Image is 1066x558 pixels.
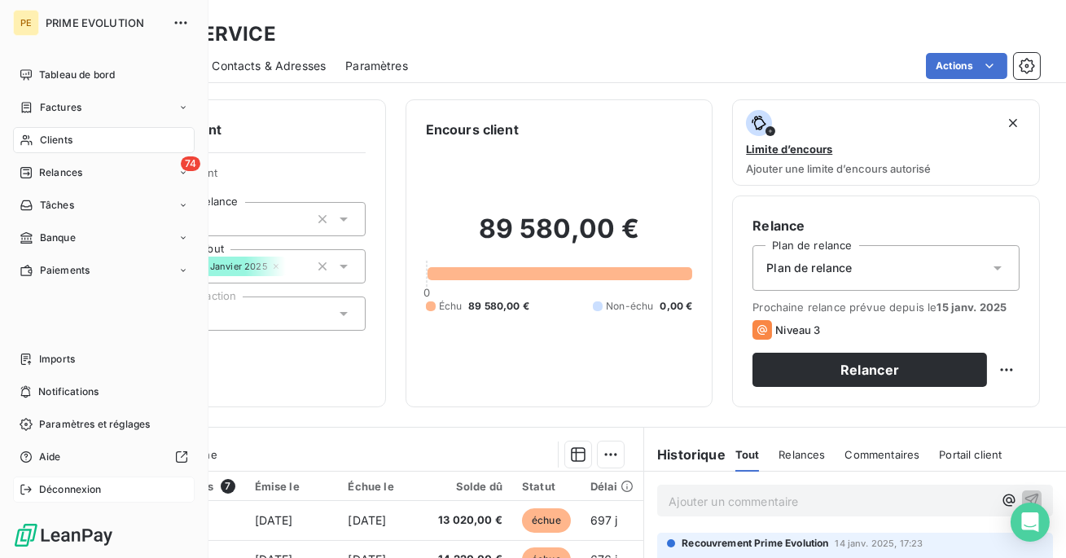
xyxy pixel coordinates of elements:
[181,156,200,171] span: 74
[255,480,329,493] div: Émise le
[39,165,82,180] span: Relances
[46,16,163,29] span: PRIME EVOLUTION
[682,536,828,551] span: Recouvrement Prime Evolution
[40,231,76,245] span: Banque
[835,538,923,548] span: 14 janv. 2025, 17:23
[13,346,195,372] a: Imports
[439,299,463,314] span: Échu
[426,120,519,139] h6: Encours client
[926,53,1007,79] button: Actions
[13,192,195,218] a: Tâches
[13,10,39,36] div: PE
[39,68,115,82] span: Tableau de bord
[735,448,760,461] span: Tout
[746,162,931,175] span: Ajouter une limite d’encours autorisé
[99,120,366,139] h6: Informations client
[423,286,430,299] span: 0
[38,384,99,399] span: Notifications
[752,216,1020,235] h6: Relance
[39,450,61,464] span: Aide
[221,479,235,494] span: 7
[590,513,618,527] span: 697 j
[13,257,195,283] a: Paiements
[522,508,571,533] span: échue
[779,448,825,461] span: Relances
[349,513,387,527] span: [DATE]
[426,213,693,261] h2: 89 580,00 €
[436,480,502,493] div: Solde dû
[13,411,195,437] a: Paramètres et réglages
[606,299,653,314] span: Non-échu
[775,323,820,336] span: Niveau 3
[13,225,195,251] a: Banque
[13,160,195,186] a: 74Relances
[644,445,726,464] h6: Historique
[13,444,195,470] a: Aide
[40,198,74,213] span: Tâches
[13,127,195,153] a: Clients
[39,417,150,432] span: Paramètres et réglages
[746,143,832,156] span: Limite d’encours
[143,20,276,49] h3: ACE SERVICE
[210,261,268,271] span: Janvier 2025
[1011,503,1050,542] div: Open Intercom Messenger
[345,58,408,74] span: Paramètres
[40,133,72,147] span: Clients
[937,301,1007,314] span: 15 janv. 2025
[522,480,571,493] div: Statut
[660,299,692,314] span: 0,00 €
[39,352,75,367] span: Imports
[752,301,1020,314] span: Prochaine relance prévue depuis le
[40,100,81,115] span: Factures
[939,448,1002,461] span: Portail client
[40,263,90,278] span: Paiements
[131,166,366,189] span: Propriétés Client
[468,299,529,314] span: 89 580,00 €
[212,58,326,74] span: Contacts & Adresses
[845,448,920,461] span: Commentaires
[436,512,502,529] span: 13 020,00 €
[349,480,417,493] div: Échue le
[590,480,634,493] div: Délai
[13,94,195,121] a: Factures
[13,62,195,88] a: Tableau de bord
[732,99,1040,186] button: Limite d’encoursAjouter une limite d’encours autorisé
[766,260,852,276] span: Plan de relance
[752,353,987,387] button: Relancer
[13,522,114,548] img: Logo LeanPay
[255,513,293,527] span: [DATE]
[39,482,102,497] span: Déconnexion
[286,259,299,274] input: Ajouter une valeur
